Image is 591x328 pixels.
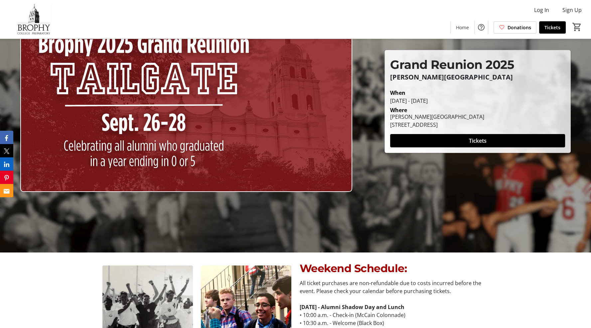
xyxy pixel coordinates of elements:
a: Donations [494,21,536,34]
span: Tickets [469,137,487,145]
p: • 10:30 a.m. - Welcome (Black Box) [299,319,488,327]
div: When [390,89,405,97]
p: All ticket purchases are non-refundable due to costs incurred before the event. Please check your... [299,279,488,295]
img: Campaign CTA Media Photo [20,5,353,192]
strong: [DATE] - Alumni Shadow Day and Lunch [299,303,404,311]
span: Log In [534,6,549,14]
div: [PERSON_NAME][GEOGRAPHIC_DATA] [390,113,484,121]
span: Weekend Schedule: [299,262,407,275]
span: Sign Up [562,6,582,14]
div: [DATE] - [DATE] [390,97,565,105]
a: Home [451,21,474,34]
a: Tickets [539,21,566,34]
button: Sign Up [557,5,587,15]
img: Brophy College Preparatory 's Logo [4,3,63,36]
span: Donations [508,24,531,31]
span: Grand Reunion 2025 [390,57,514,72]
p: • 10:00 a.m. - Check-in (McCain Colonnade) [299,311,488,319]
div: Where [390,107,407,113]
p: [PERSON_NAME][GEOGRAPHIC_DATA] [390,74,565,81]
button: Help [475,21,488,34]
button: Cart [571,21,583,33]
div: [STREET_ADDRESS] [390,121,484,129]
span: Tickets [544,24,560,31]
button: Log In [529,5,554,15]
span: Home [456,24,469,31]
button: Tickets [390,134,565,147]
